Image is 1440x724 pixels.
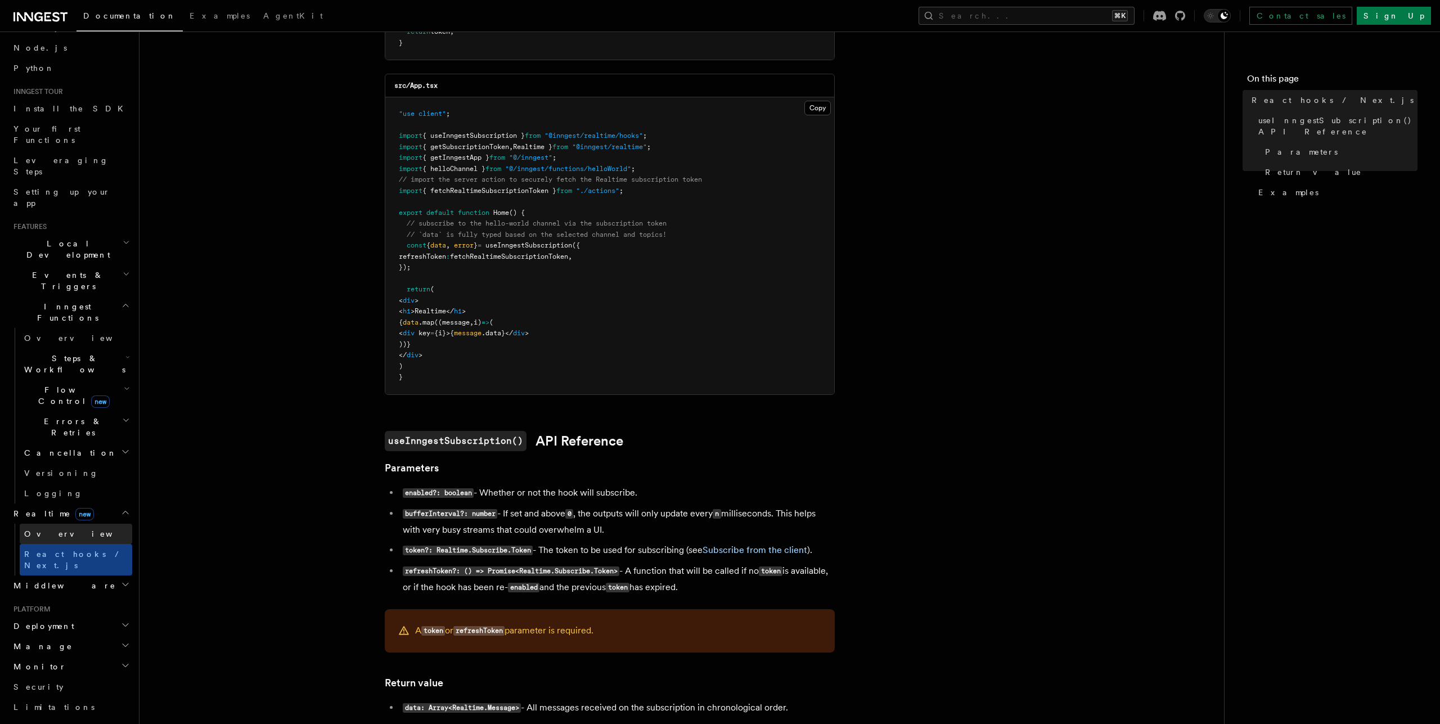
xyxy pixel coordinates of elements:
a: Overview [20,328,132,348]
span: .data}</ [481,329,513,337]
span: Your first Functions [13,124,80,145]
span: import [399,154,422,161]
span: Logging [24,489,83,498]
span: Setting up your app [13,187,110,208]
span: import [399,143,422,151]
code: refreshToken?: () => Promise<Realtime.Subscribe.Token> [403,566,619,576]
span: React hooks / Next.js [1252,95,1414,106]
button: Middleware [9,575,132,596]
span: React hooks / Next.js [24,550,124,570]
span: => [481,318,489,326]
span: Install the SDK [13,104,130,113]
span: div [513,329,525,337]
h4: On this page [1247,72,1417,90]
button: Deployment [9,616,132,636]
a: Security [9,677,132,697]
span: > [525,329,529,337]
code: enabled [508,583,539,592]
span: </ [399,351,407,359]
span: default [426,209,454,217]
span: "@/inngest/functions/helloWorld" [505,165,631,173]
a: useInngestSubscription()API Reference [385,431,623,451]
button: Cancellation [20,443,132,463]
a: Documentation [76,3,183,32]
span: < [399,296,403,304]
span: {i}>{ [434,329,454,337]
a: Return value [385,675,443,691]
code: token [606,583,629,592]
span: ; [619,187,623,195]
span: Deployment [9,620,74,632]
code: data: Array<Realtime.Message> [403,703,521,713]
span: ( [430,285,434,293]
span: Events & Triggers [9,269,123,292]
span: div [407,351,418,359]
p: A or parameter is required. [415,623,593,639]
span: Errors & Retries [20,416,122,438]
span: h1 [454,307,462,315]
span: h1 [403,307,411,315]
span: "./actions" [576,187,619,195]
button: Errors & Retries [20,411,132,443]
span: Security [13,682,64,691]
span: div [403,296,415,304]
span: ; [552,154,556,161]
span: { useInngestSubscription } [422,132,525,140]
span: () { [509,209,525,217]
button: Events & Triggers [9,265,132,296]
span: import [399,165,422,173]
code: enabled?: boolean [403,488,474,498]
li: - All messages received on the subscription in chronological order. [399,700,835,716]
span: key [418,329,430,337]
span: from [485,165,501,173]
code: token?: Realtime.Subscribe.Token [403,546,533,555]
span: // import the server action to securely fetch the Realtime subscription token [399,176,702,183]
button: Realtimenew [9,503,132,524]
span: { helloChannel } [422,165,485,173]
span: > [418,351,422,359]
span: { [399,318,403,326]
span: AgentKit [263,11,323,20]
span: i) [474,318,481,326]
span: { fetchRealtimeSubscriptionToken } [422,187,556,195]
li: - If set and above , the outputs will only update every milliseconds. This helps with very busy s... [399,506,835,538]
code: src/App.tsx [394,82,438,89]
span: return [407,285,430,293]
li: - Whether or not the hook will subscribe. [399,485,835,501]
a: AgentKit [256,3,330,30]
span: Realtime } [513,143,552,151]
span: from [552,143,568,151]
span: Examples [1258,187,1318,198]
span: import [399,132,422,140]
span: , [446,241,450,249]
button: Search...⌘K [919,7,1135,25]
button: Inngest Functions [9,296,132,328]
span: refreshToken [399,253,446,260]
a: Install the SDK [9,98,132,119]
a: React hooks / Next.js [1247,90,1417,110]
span: : [446,253,450,260]
a: React hooks / Next.js [20,544,132,575]
span: = [430,329,434,337]
span: data [430,241,446,249]
span: Overview [24,529,140,538]
span: Inngest Functions [9,301,121,323]
span: Steps & Workflows [20,353,125,375]
span: new [75,508,94,520]
span: , [470,318,474,326]
span: ; [446,110,450,118]
span: Overview [24,334,140,343]
span: , [509,143,513,151]
a: Subscribe from the client [703,545,807,555]
span: Flow Control [20,384,124,407]
span: "@inngest/realtime/hooks" [544,132,643,140]
span: from [556,187,572,195]
div: Inngest Functions [9,328,132,503]
span: "@/inngest" [509,154,552,161]
span: useInngestSubscription() API Reference [1258,115,1417,137]
li: - A function that will be called if no is available, or if the hook has been re- and the previous... [399,563,835,596]
span: Node.js [13,43,67,52]
button: Steps & Workflows [20,348,132,380]
span: Platform [9,605,51,614]
a: Limitations [9,697,132,717]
